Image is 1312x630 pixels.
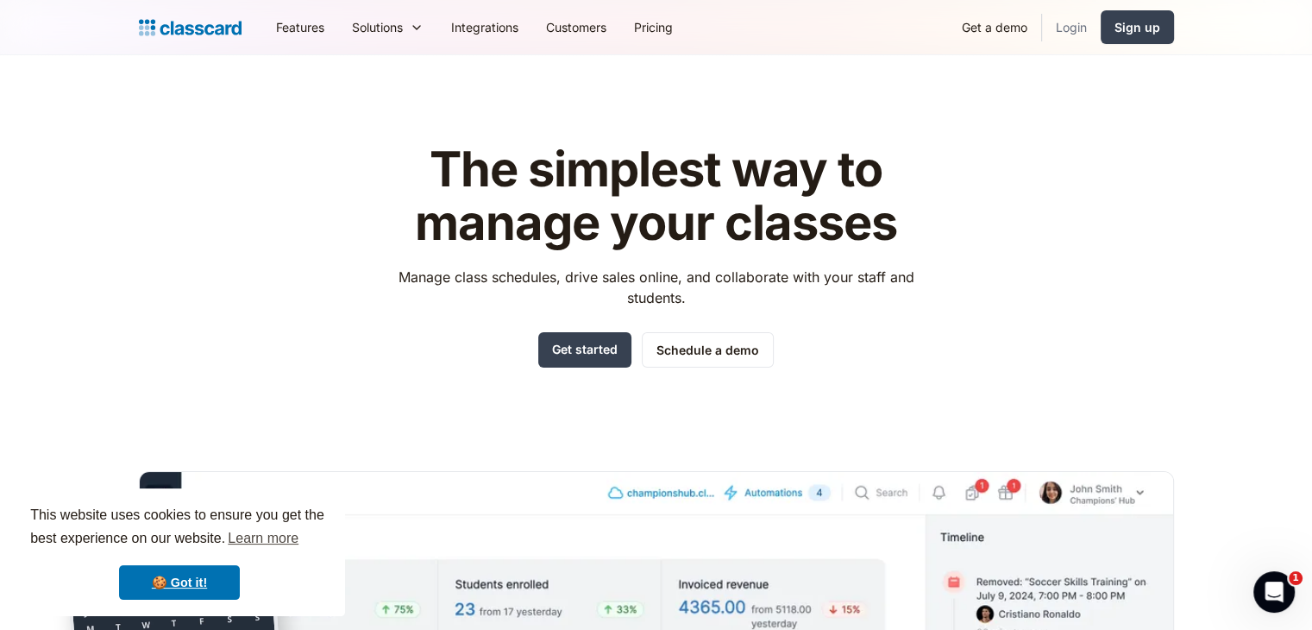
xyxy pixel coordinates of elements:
[1114,18,1160,36] div: Sign up
[262,8,338,47] a: Features
[382,143,930,249] h1: The simplest way to manage your classes
[948,8,1041,47] a: Get a demo
[338,8,437,47] div: Solutions
[642,332,774,368] a: Schedule a demo
[225,526,301,551] a: learn more about cookies
[620,8,687,47] a: Pricing
[119,565,240,600] a: dismiss cookie message
[352,18,403,36] div: Solutions
[1042,8,1101,47] a: Login
[14,488,345,616] div: cookieconsent
[30,505,329,551] span: This website uses cookies to ensure you get the best experience on our website.
[538,332,631,368] a: Get started
[1253,571,1295,613] iframe: Intercom live chat
[382,267,930,308] p: Manage class schedules, drive sales online, and collaborate with your staff and students.
[437,8,532,47] a: Integrations
[139,16,242,40] a: Logo
[532,8,620,47] a: Customers
[1101,10,1174,44] a: Sign up
[1289,571,1303,585] span: 1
